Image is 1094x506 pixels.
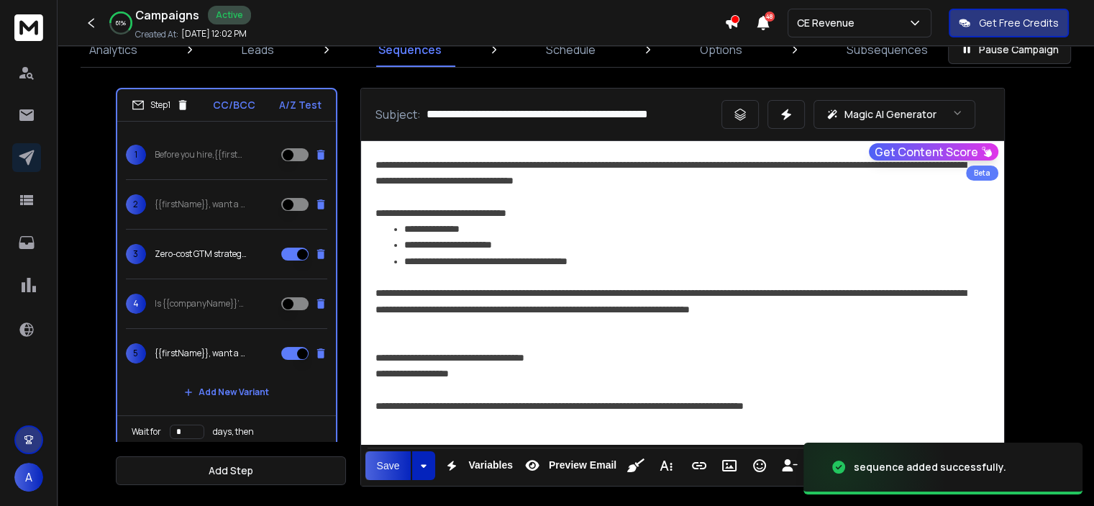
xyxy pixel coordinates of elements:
[155,348,247,359] p: {{firstName}}, want a no-cost GTM plan built for {{companyName}}?
[537,32,604,67] a: Schedule
[116,88,337,449] li: Step1CC/BCCA/Z Test1Before you hire,{{firstName}} — try our zero-cost GTM audit2{{firstName}}, wa...
[979,16,1059,30] p: Get Free Credits
[126,194,146,214] span: 2
[126,294,146,314] span: 4
[365,451,411,480] button: Save
[181,28,247,40] p: [DATE] 12:02 PM
[847,41,928,58] p: Subsequences
[838,32,936,67] a: Subsequences
[765,12,775,22] span: 48
[844,107,936,122] p: Magic AI Generator
[948,35,1071,64] button: Pause Campaign
[135,29,178,40] p: Created At:
[279,98,322,112] p: A/Z Test
[652,451,680,480] button: More Text
[14,463,43,492] button: A
[116,19,126,27] p: 61 %
[126,145,146,165] span: 1
[546,459,619,471] span: Preview Email
[155,248,247,260] p: Zero-cost GTM strategy for {{companyName}} — worth a quick look?
[155,199,247,210] p: {{firstName}}, want a no-cost GTM plan built for {{companyName}}?
[233,32,283,67] a: Leads
[116,456,346,485] button: Add Step
[155,298,247,310] p: Is {{companyName}}’s GTM ready for scale — or exit?
[213,98,255,112] p: CC/BCC
[776,451,803,480] button: Insert Unsubscribe Link
[81,32,146,67] a: Analytics
[966,166,998,181] div: Beta
[242,41,274,58] p: Leads
[132,99,189,112] div: Step 1
[813,100,975,129] button: Magic AI Generator
[135,6,199,24] h1: Campaigns
[854,460,1006,474] div: sequence added successfully.
[949,9,1069,37] button: Get Free Credits
[746,451,773,480] button: Emoticons
[370,32,450,67] a: Sequences
[126,244,146,264] span: 3
[375,106,421,123] p: Subject:
[622,451,649,480] button: Clean HTML
[716,451,743,480] button: Insert Image (Ctrl+P)
[89,41,137,58] p: Analytics
[691,32,751,67] a: Options
[173,378,281,407] button: Add New Variant
[869,143,998,161] button: Get Content Score
[208,6,251,24] div: Active
[685,451,713,480] button: Insert Link (Ctrl+K)
[546,41,596,58] p: Schedule
[797,16,860,30] p: CE Revenue
[700,41,742,58] p: Options
[132,426,161,438] p: Wait for
[155,149,247,161] p: Before you hire,{{firstName}} — try our zero-cost GTM audit
[213,426,254,438] p: days, then
[519,451,619,480] button: Preview Email
[378,41,442,58] p: Sequences
[465,459,516,471] span: Variables
[126,343,146,363] span: 5
[438,451,516,480] button: Variables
